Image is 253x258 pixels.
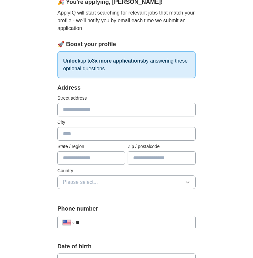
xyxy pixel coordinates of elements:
[57,143,125,150] label: State / region
[57,175,196,189] button: Please select...
[57,119,196,126] label: City
[63,58,80,64] strong: Unlock
[63,178,98,186] span: Please select...
[57,84,196,92] div: Address
[57,95,196,102] label: Street address
[57,9,196,32] p: ApplyIQ will start searching for relevant jobs that match your profile - we'll notify you by emai...
[57,167,196,174] label: Country
[128,143,195,150] label: Zip / postalcode
[92,58,143,64] strong: 3x more applications
[57,40,196,49] div: 🚀 Boost your profile
[57,204,196,213] label: Phone number
[57,51,196,78] p: up to by answering these optional questions
[57,242,196,251] label: Date of birth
